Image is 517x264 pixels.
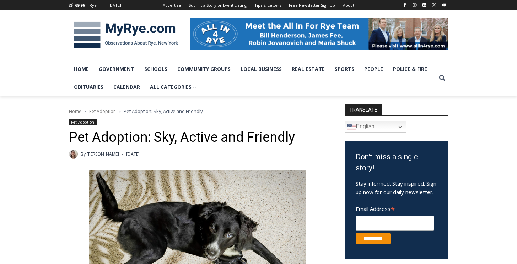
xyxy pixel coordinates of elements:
[87,151,119,157] a: [PERSON_NAME]
[69,129,327,146] h1: Pet Adoption: Sky, Active and Friendly
[150,83,196,91] span: All Categories
[86,1,87,5] span: F
[440,1,448,9] a: YouTube
[119,109,121,114] span: >
[81,151,86,157] span: By
[430,1,438,9] a: X
[69,150,78,159] a: Author image
[108,2,121,9] div: [DATE]
[330,60,359,78] a: Sports
[359,60,388,78] a: People
[75,2,85,8] span: 69.96
[89,108,116,114] a: Pet Adoption
[356,179,437,196] p: Stay informed. Stay inspired. Sign up now for our daily newsletter.
[90,2,97,9] div: Rye
[356,151,437,174] h3: Don't miss a single story!
[388,60,432,78] a: Police & Fire
[345,104,382,115] strong: TRANSLATE
[400,1,409,9] a: Facebook
[172,60,236,78] a: Community Groups
[124,108,203,114] span: Pet Adoption: Sky, Active and Friendly
[69,119,97,125] a: Pet Adoption
[420,1,429,9] a: Linkedin
[108,78,145,96] a: Calendar
[436,72,448,84] button: View Search Form
[347,123,356,131] img: en
[69,17,183,54] img: MyRye.com
[139,60,172,78] a: Schools
[84,109,86,114] span: >
[190,18,448,50] img: All in for Rye
[410,1,419,9] a: Instagram
[145,78,201,96] a: All Categories
[69,150,78,159] img: (PHOTO: MyRye.com intern Amélie Coghlan, 2025. Contributed.)
[69,108,327,115] nav: Breadcrumbs
[356,202,434,214] label: Email Address
[69,108,81,114] a: Home
[345,121,406,133] a: English
[126,151,140,157] time: [DATE]
[69,78,108,96] a: Obituaries
[69,60,94,78] a: Home
[69,60,436,96] nav: Primary Navigation
[94,60,139,78] a: Government
[236,60,287,78] a: Local Business
[287,60,330,78] a: Real Estate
